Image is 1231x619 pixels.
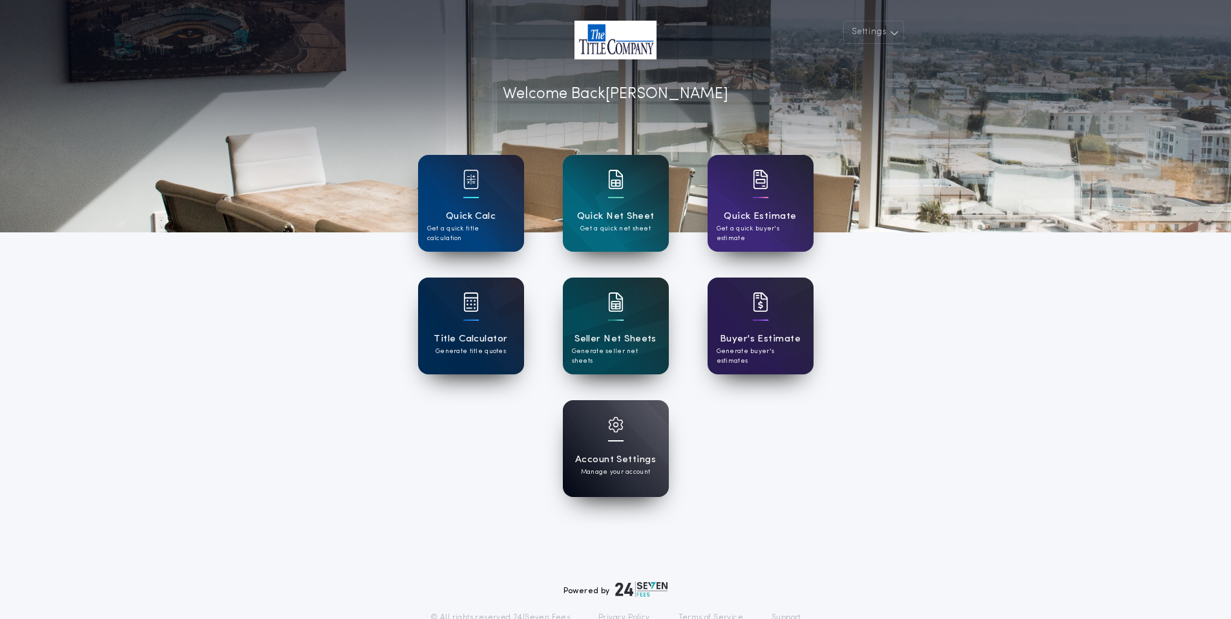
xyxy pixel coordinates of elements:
[753,170,768,189] img: card icon
[580,224,651,234] p: Get a quick net sheet
[563,155,669,252] a: card iconQuick Net SheetGet a quick net sheet
[708,155,814,252] a: card iconQuick EstimateGet a quick buyer's estimate
[563,400,669,497] a: card iconAccount SettingsManage your account
[608,292,624,312] img: card icon
[608,170,624,189] img: card icon
[503,83,728,106] p: Welcome Back [PERSON_NAME]
[717,224,805,243] p: Get a quick buyer's estimate
[724,209,797,224] h1: Quick Estimate
[574,332,657,347] h1: Seller Net Sheets
[577,209,655,224] h1: Quick Net Sheet
[720,332,801,347] h1: Buyer's Estimate
[615,582,668,597] img: logo
[563,582,668,597] div: Powered by
[463,170,479,189] img: card icon
[753,292,768,312] img: card icon
[436,347,506,356] p: Generate title quotes
[708,278,814,374] a: card iconBuyer's EstimateGenerate buyer's estimates
[717,347,805,366] p: Generate buyer's estimates
[575,452,656,467] h1: Account Settings
[563,278,669,374] a: card iconSeller Net SheetsGenerate seller net sheets
[434,332,507,347] h1: Title Calculator
[843,21,904,44] button: Settings
[418,278,524,374] a: card iconTitle CalculatorGenerate title quotes
[581,467,650,477] p: Manage your account
[427,224,515,243] p: Get a quick title calculation
[463,292,479,312] img: card icon
[418,155,524,252] a: card iconQuick CalcGet a quick title calculation
[446,209,496,224] h1: Quick Calc
[608,417,624,432] img: card icon
[574,21,657,59] img: account-logo
[572,347,660,366] p: Generate seller net sheets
